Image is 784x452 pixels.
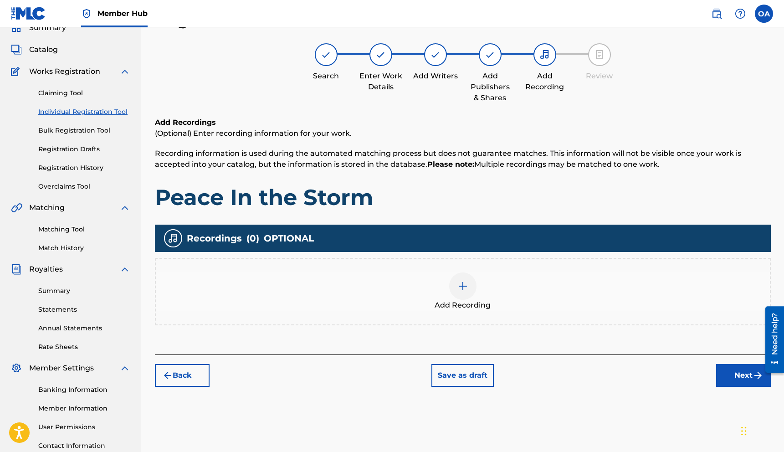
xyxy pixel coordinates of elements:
[162,370,173,381] img: 7ee5dd4eb1f8a8e3ef2f.svg
[485,49,496,60] img: step indicator icon for Add Publishers & Shares
[97,8,148,19] span: Member Hub
[11,44,58,55] a: CatalogCatalog
[38,324,130,333] a: Annual Statements
[29,66,100,77] span: Works Registration
[155,184,771,211] h1: Peace In the Storm
[38,305,130,314] a: Statements
[38,286,130,296] a: Summary
[155,149,741,169] span: Recording information is used during the automated matching process but does not guarantee matche...
[735,8,746,19] img: help
[539,49,550,60] img: step indicator icon for Add Recording
[29,363,94,374] span: Member Settings
[29,202,65,213] span: Matching
[413,71,458,82] div: Add Writers
[246,231,259,245] span: ( 0 )
[594,49,605,60] img: step indicator icon for Review
[741,417,747,445] div: Drag
[467,71,513,103] div: Add Publishers & Shares
[577,71,622,82] div: Review
[738,408,784,452] iframe: Chat Widget
[38,225,130,234] a: Matching Tool
[29,22,66,33] span: Summary
[358,71,404,92] div: Enter Work Details
[375,49,386,60] img: step indicator icon for Enter Work Details
[38,107,130,117] a: Individual Registration Tool
[38,243,130,253] a: Match History
[430,49,441,60] img: step indicator icon for Add Writers
[753,370,764,381] img: f7272a7cc735f4ea7f67.svg
[11,264,22,275] img: Royalties
[431,364,494,387] button: Save as draft
[11,363,22,374] img: Member Settings
[716,364,771,387] button: Next
[731,5,749,23] div: Help
[38,342,130,352] a: Rate Sheets
[457,281,468,292] img: add
[81,8,92,19] img: Top Rightsholder
[38,163,130,173] a: Registration History
[187,231,242,245] span: Recordings
[155,129,352,138] span: (Optional) Enter recording information for your work.
[38,422,130,432] a: User Permissions
[264,231,314,245] span: OPTIONAL
[38,441,130,451] a: Contact Information
[29,264,63,275] span: Royalties
[755,5,773,23] div: User Menu
[303,71,349,82] div: Search
[11,7,46,20] img: MLC Logo
[11,66,23,77] img: Works Registration
[119,66,130,77] img: expand
[38,88,130,98] a: Claiming Tool
[38,182,130,191] a: Overclaims Tool
[168,233,179,244] img: recording
[11,44,22,55] img: Catalog
[38,144,130,154] a: Registration Drafts
[11,22,66,33] a: SummarySummary
[11,202,22,213] img: Matching
[119,202,130,213] img: expand
[155,117,771,128] h6: Add Recordings
[29,44,58,55] span: Catalog
[38,126,130,135] a: Bulk Registration Tool
[707,5,726,23] a: Public Search
[119,264,130,275] img: expand
[38,404,130,413] a: Member Information
[522,71,568,92] div: Add Recording
[435,300,491,311] span: Add Recording
[427,160,474,169] strong: Please note:
[11,22,22,33] img: Summary
[38,385,130,395] a: Banking Information
[119,363,130,374] img: expand
[155,364,210,387] button: Back
[711,8,722,19] img: search
[321,49,332,60] img: step indicator icon for Search
[758,303,784,376] iframe: Resource Center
